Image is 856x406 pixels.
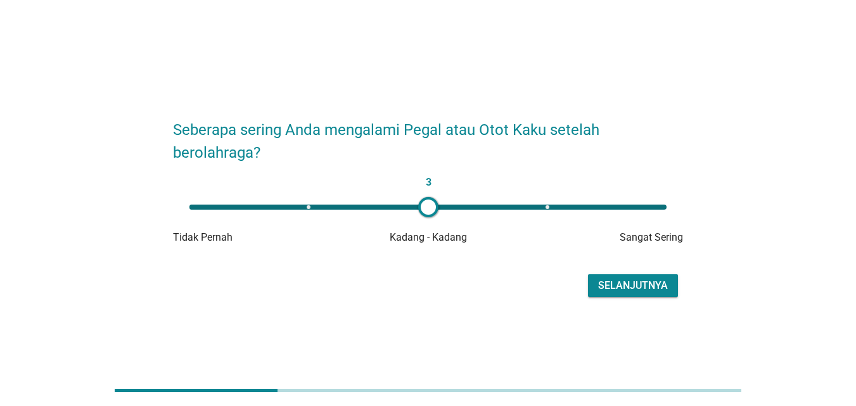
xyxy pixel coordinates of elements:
[588,274,678,297] button: Selanjutnya
[343,230,513,245] div: Kadang - Kadang
[598,278,668,293] div: Selanjutnya
[173,106,683,164] h2: Seberapa sering Anda mengalami Pegal atau Otot Kaku setelah berolahraga?
[513,230,683,245] div: Sangat Sering
[422,174,435,191] span: 3
[173,230,343,245] div: Tidak Pernah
